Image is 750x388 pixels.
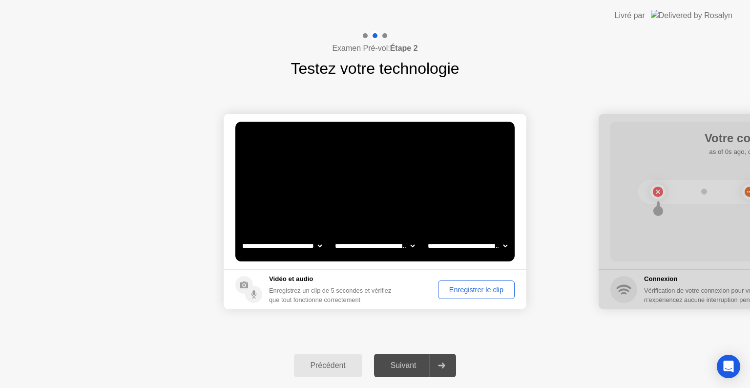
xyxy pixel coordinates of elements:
[717,355,740,378] div: Open Intercom Messenger
[291,57,459,80] h1: Testez votre technologie
[426,236,509,256] select: Available microphones
[441,286,511,294] div: Enregistrer le clip
[390,44,418,52] b: Étape 2
[332,43,417,54] h4: Examen Pré-vol:
[438,280,515,299] button: Enregistrer le clip
[651,10,732,21] img: Delivered by Rosalyn
[333,236,417,256] select: Available speakers
[269,286,399,304] div: Enregistrez un clip de 5 secondes et vérifiez que tout fonctionne correctement
[297,361,359,370] div: Précédent
[615,10,645,22] div: Livré par
[374,354,457,377] button: Suivant
[377,361,430,370] div: Suivant
[269,274,399,284] h5: Vidéo et audio
[240,236,324,256] select: Available cameras
[294,354,362,377] button: Précédent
